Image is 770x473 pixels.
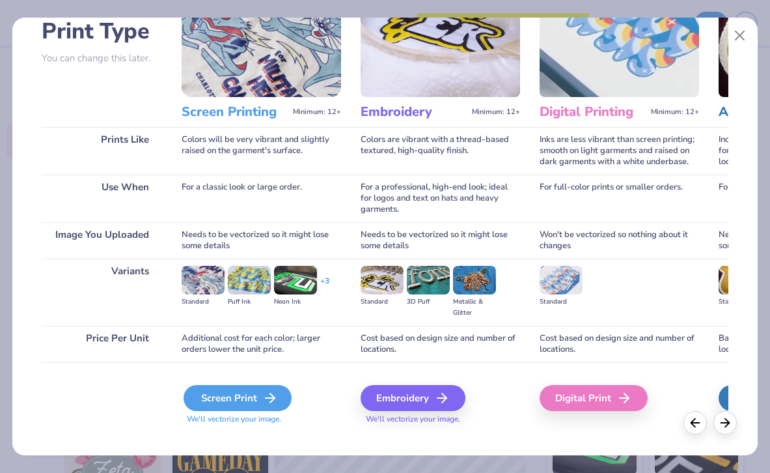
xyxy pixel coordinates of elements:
div: Screen Print [184,385,292,411]
div: Standard [361,296,404,308]
span: Minimum: 12+ [472,107,520,117]
span: Minimum: 12+ [651,107,699,117]
div: Won't be vectorized so nothing about it changes [540,222,699,259]
div: Variants [42,259,162,326]
div: For full-color prints or smaller orders. [540,175,699,222]
p: You can change this later. [42,53,162,64]
div: + 3 [320,276,329,298]
div: Use When [42,175,162,222]
div: Colors will be very vibrant and slightly raised on the garment's surface. [182,127,341,175]
div: Needs to be vectorized so it might lose some details [361,222,520,259]
div: Puff Ink [228,296,271,308]
button: Close [728,23,752,48]
h3: Digital Printing [540,104,646,121]
div: Standard [540,296,583,308]
img: 3D Puff [407,266,450,294]
div: For a professional, high-end look; ideal for logos and text on hats and heavy garments. [361,175,520,222]
img: Standard [361,266,404,294]
div: For a classic look or large order. [182,175,341,222]
img: Neon Ink [274,266,317,294]
img: Metallic & Glitter [453,266,496,294]
div: Needs to be vectorized so it might lose some details [182,222,341,259]
div: Prints Like [42,127,162,175]
img: Puff Ink [228,266,271,294]
div: Digital Print [540,385,648,411]
h3: Embroidery [361,104,467,121]
div: Standard [182,296,225,308]
img: Standard [719,266,762,294]
span: We'll vectorize your image. [182,414,341,425]
span: We'll vectorize your image. [361,414,520,425]
div: 3D Puff [407,296,450,308]
div: Inks are less vibrant than screen printing; smooth on light garments and raised on dark garments ... [540,127,699,175]
span: Minimum: 12+ [293,107,341,117]
div: Additional cost for each color; larger orders lower the unit price. [182,326,341,362]
div: Image You Uploaded [42,222,162,259]
div: Embroidery [361,385,465,411]
div: Price Per Unit [42,326,162,362]
img: Standard [540,266,583,294]
div: Metallic & Glitter [453,296,496,319]
div: Cost based on design size and number of locations. [361,326,520,362]
div: Colors are vibrant with a thread-based textured, high-quality finish. [361,127,520,175]
div: Neon Ink [274,296,317,308]
h3: Screen Printing [182,104,288,121]
div: Standard [719,296,762,308]
img: Standard [182,266,225,294]
div: Cost based on design size and number of locations. [540,326,699,362]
